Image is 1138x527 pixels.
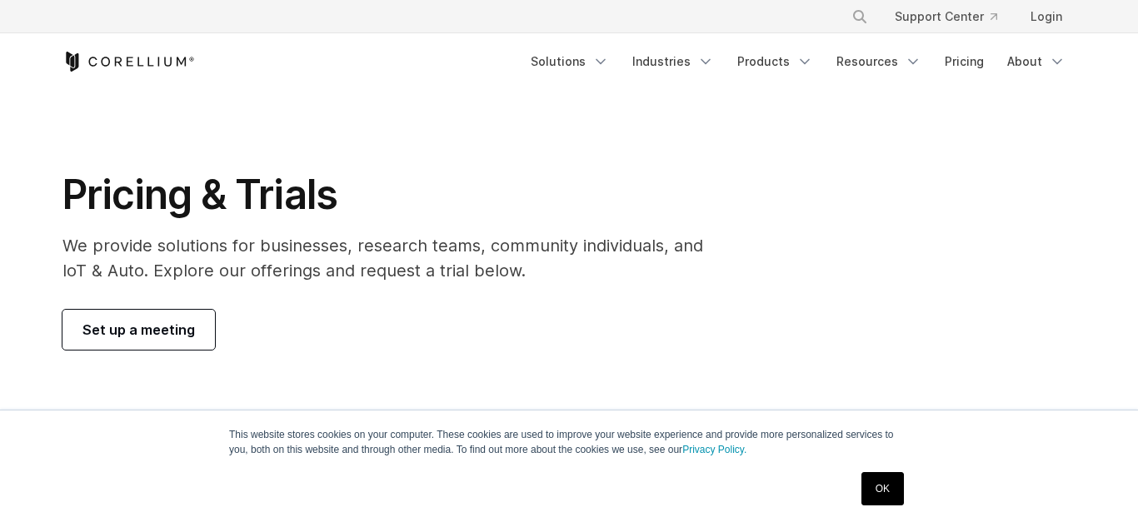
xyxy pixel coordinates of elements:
[62,310,215,350] a: Set up a meeting
[997,47,1076,77] a: About
[62,52,195,72] a: Corellium Home
[845,2,875,32] button: Search
[831,2,1076,32] div: Navigation Menu
[229,427,909,457] p: This website stores cookies on your computer. These cookies are used to improve your website expe...
[622,47,724,77] a: Industries
[62,233,726,283] p: We provide solutions for businesses, research teams, community individuals, and IoT & Auto. Explo...
[682,444,746,455] a: Privacy Policy.
[727,47,823,77] a: Products
[935,47,994,77] a: Pricing
[62,170,726,220] h1: Pricing & Trials
[1017,2,1076,32] a: Login
[82,320,195,340] span: Set up a meeting
[881,2,1011,32] a: Support Center
[521,47,1076,77] div: Navigation Menu
[826,47,931,77] a: Resources
[861,472,904,505] a: OK
[521,47,619,77] a: Solutions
